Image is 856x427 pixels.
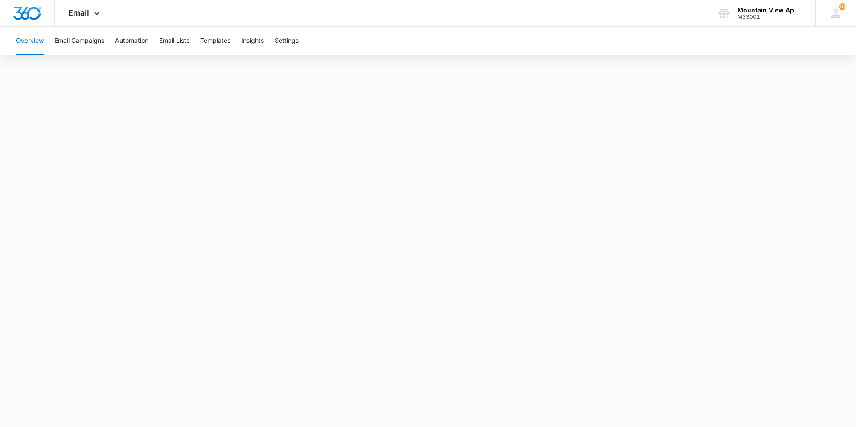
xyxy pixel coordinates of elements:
[737,14,802,20] div: account id
[241,27,264,55] button: Insights
[54,27,104,55] button: Email Campaigns
[839,3,846,10] span: 108
[115,27,148,55] button: Automation
[275,27,299,55] button: Settings
[737,7,802,14] div: account name
[839,3,846,10] div: notifications count
[200,27,230,55] button: Templates
[159,27,189,55] button: Email Lists
[68,8,89,17] span: Email
[16,27,44,55] button: Overview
